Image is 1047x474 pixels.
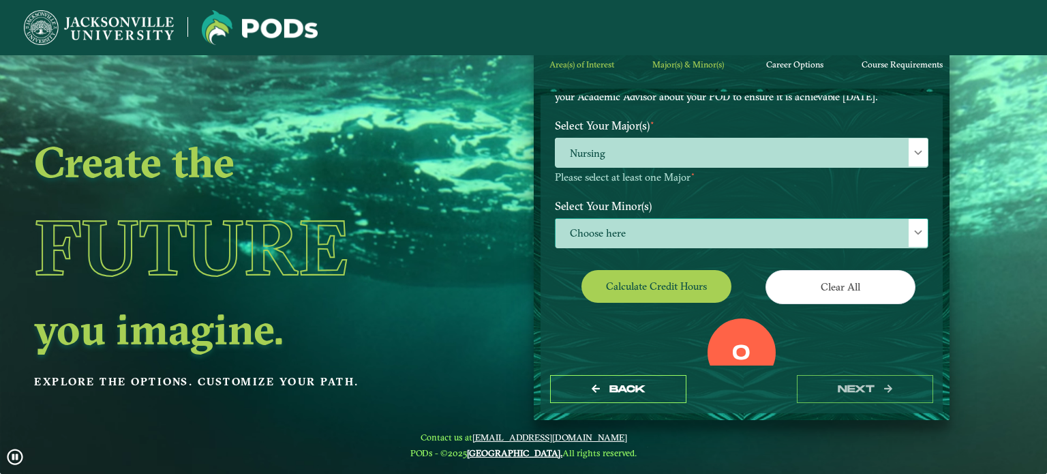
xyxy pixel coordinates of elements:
span: Area(s) of Interest [549,59,614,70]
a: [EMAIL_ADDRESS][DOMAIN_NAME] [472,432,627,443]
h1: Future [34,186,437,310]
span: Career Options [766,59,823,70]
sup: ⋆ [650,117,655,128]
button: Calculate credit hours [581,270,731,302]
p: Explore the options. Customize your path. [34,372,437,392]
label: Select Your Minor(s) [545,193,939,218]
h2: you imagine. [34,310,437,348]
button: Clear All [765,270,915,303]
span: Back [609,383,646,395]
label: Select Your Major(s) [545,113,939,138]
button: next [797,375,933,403]
label: 0 [732,341,750,367]
h2: Create the [34,143,437,181]
img: Jacksonville University logo [202,10,318,45]
img: Jacksonville University logo [24,10,174,45]
span: Contact us at [410,432,637,443]
span: PODs - ©2025 All rights reserved. [410,447,637,458]
span: Major(s) & Minor(s) [652,59,724,70]
p: Please select at least one Major [555,171,928,184]
span: Choose here [556,219,928,248]
span: Nursing [556,138,928,168]
a: [GEOGRAPHIC_DATA]. [467,447,562,458]
button: Back [550,375,686,403]
sup: ⋆ [691,169,695,179]
span: Course Requirements [862,59,943,70]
